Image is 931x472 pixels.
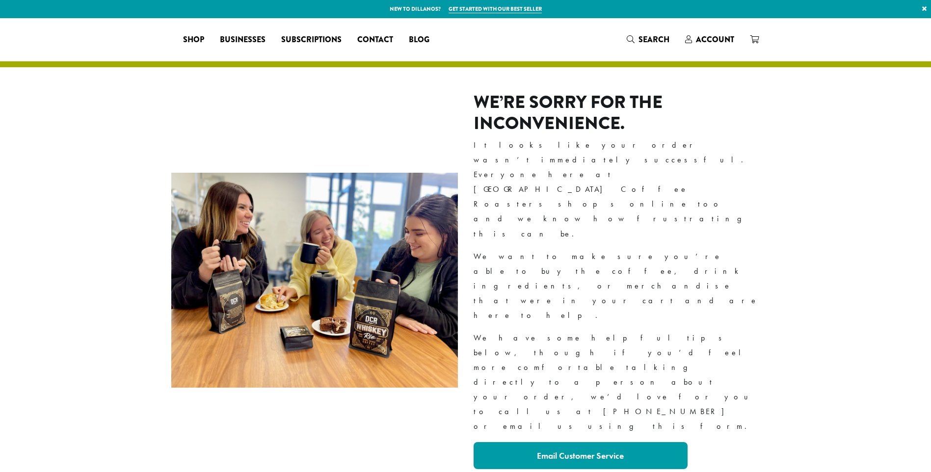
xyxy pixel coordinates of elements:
span: Account [696,34,734,45]
a: Email Customer Service [474,442,688,469]
span: Subscriptions [281,34,342,46]
span: Businesses [220,34,266,46]
span: Blog [409,34,429,46]
span: Contact [357,34,393,46]
span: Search [638,34,669,45]
h2: We’re sorry for the inconvenience. [474,92,760,134]
a: Get started with our best seller [449,5,542,13]
p: It looks like your order wasn’t immediately successful. Everyone here at [GEOGRAPHIC_DATA] Coffee... [474,138,760,241]
a: Search [619,31,677,48]
p: We want to make sure you’re able to buy the coffee, drink ingredients, or merchandise that were i... [474,249,760,323]
a: Shop [175,32,212,48]
strong: Email Customer Service [537,450,624,461]
p: We have some helpful tips below, though if you’d feel more comfortable talking directly to a pers... [474,331,760,434]
span: Shop [183,34,204,46]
